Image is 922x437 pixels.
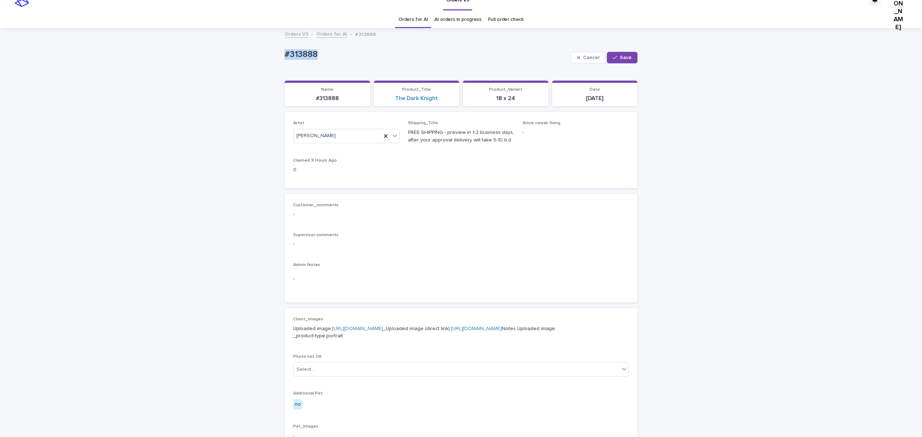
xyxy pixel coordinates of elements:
span: Cancel [583,55,599,60]
span: [PERSON_NAME] [296,132,336,140]
span: Customer_comments [293,203,339,207]
span: Since needs fixing [523,121,560,125]
div: no [293,399,302,410]
a: [URL][DOMAIN_NAME] [332,326,383,331]
button: Cancel [571,52,605,63]
span: Additional Pet [293,391,323,396]
p: #313888 [355,30,376,38]
p: FREE SHIPPING - preview in 1-2 business days, after your approval delivery will take 5-10 b.d. [408,129,514,144]
a: Full order check [488,11,524,28]
div: Select... [296,366,314,373]
span: Client_Images [293,317,323,321]
p: Uploaded image: _Uploaded image (direct link): Notes Uploaded image: _product-type:portrait [293,325,629,340]
a: [URL][DOMAIN_NAME] [451,326,502,331]
p: #313888 [285,49,568,60]
span: Photo not OK [293,355,322,359]
span: Claimed X Hours Ago [293,158,337,163]
span: Product_Variant [489,87,522,92]
span: Pet_Images [293,424,318,429]
div: [PERSON_NAME] [892,2,904,14]
span: Artist [293,121,304,125]
span: Date [590,87,600,92]
p: #313888 [289,95,366,102]
a: Orders V3 [285,30,308,38]
p: - [293,211,629,218]
span: Supervisor comments [293,233,339,237]
a: Orders for AI [398,11,428,28]
span: Admin Notes [293,263,320,267]
p: - [523,129,629,136]
p: - [293,240,629,248]
span: Save [620,55,632,60]
p: 18 x 24 [467,95,544,102]
span: Product_Title [402,87,431,92]
p: 0 [293,166,399,174]
a: AI orders in progress [434,11,482,28]
p: [DATE] [556,95,634,102]
a: The Dark Knight [395,95,438,102]
button: Save [607,52,637,63]
a: Orders for AI [316,30,347,38]
p: - [293,275,629,283]
span: Name [321,87,334,92]
span: Shipping_Title [408,121,438,125]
